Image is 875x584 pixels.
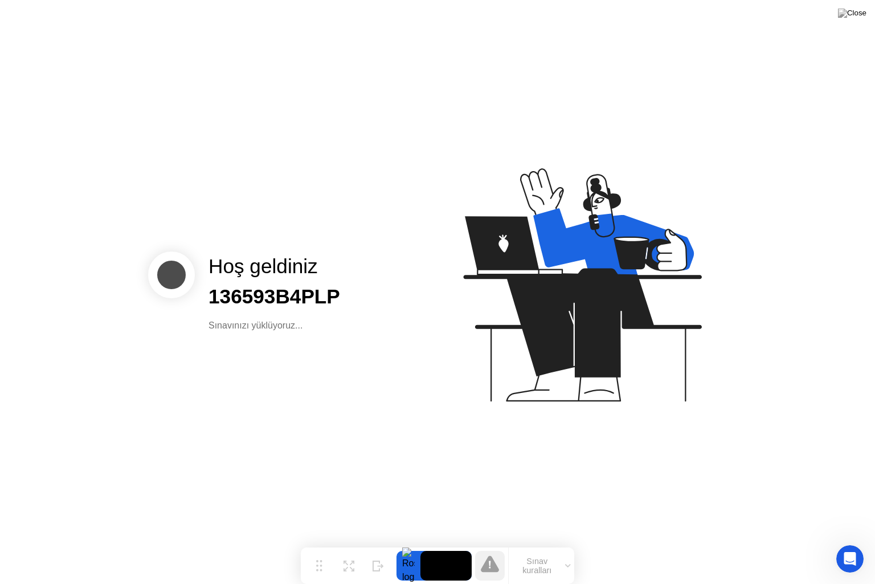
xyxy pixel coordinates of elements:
[836,545,864,573] iframe: Intercom live chat
[7,5,29,26] button: go back
[509,556,574,575] button: Sınav kuralları
[208,252,340,282] div: Hoş geldiniz
[208,319,340,332] div: Sınavınızı yüklüyoruz...
[364,5,385,25] div: Close
[342,5,364,26] button: Collapse window
[208,282,340,312] div: 136593B4PLP
[838,9,866,18] img: Close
